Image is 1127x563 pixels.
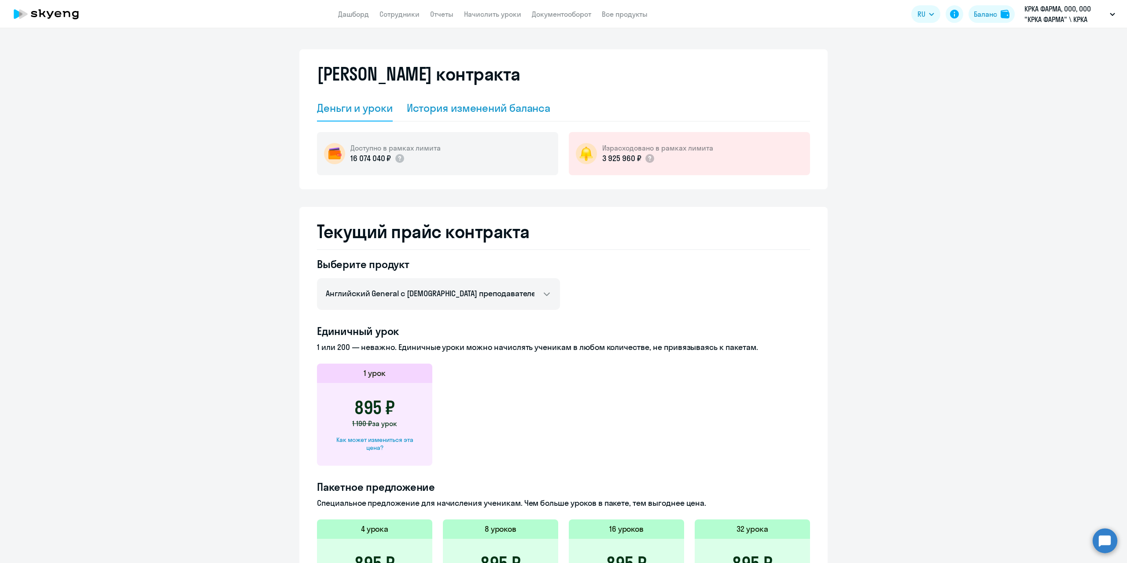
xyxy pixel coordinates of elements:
p: 3 925 960 ₽ [602,153,641,164]
p: КРКА ФАРМА, ООО, ООО "КРКА ФАРМА" \ КРКА ФАРМА [1024,4,1106,25]
span: 1 190 ₽ [352,419,372,428]
a: Сотрудники [379,10,420,18]
span: RU [917,9,925,19]
span: за урок [372,419,397,428]
h2: [PERSON_NAME] контракта [317,63,520,85]
a: Дашборд [338,10,369,18]
h5: 16 уроков [609,523,644,535]
img: bell-circle.png [576,143,597,164]
h5: 8 уроков [485,523,517,535]
div: Баланс [974,9,997,19]
h5: Доступно в рамках лимита [350,143,441,153]
a: Отчеты [430,10,453,18]
div: Деньги и уроки [317,101,393,115]
h5: 1 урок [364,368,386,379]
h5: Израсходовано в рамках лимита [602,143,713,153]
button: RU [911,5,940,23]
h5: 32 урока [737,523,768,535]
h3: 895 ₽ [354,397,395,418]
button: КРКА ФАРМА, ООО, ООО "КРКА ФАРМА" \ КРКА ФАРМА [1020,4,1120,25]
p: 1 или 200 — неважно. Единичные уроки можно начислять ученикам в любом количестве, не привязываясь... [317,342,810,353]
h5: 4 урока [361,523,389,535]
h2: Текущий прайс контракта [317,221,810,242]
a: Все продукты [602,10,648,18]
h4: Выберите продукт [317,257,560,271]
div: История изменений баланса [407,101,551,115]
a: Начислить уроки [464,10,521,18]
p: Специальное предложение для начисления ученикам. Чем больше уроков в пакете, тем выгоднее цена. [317,497,810,509]
p: 16 074 040 ₽ [350,153,391,164]
h4: Пакетное предложение [317,480,810,494]
img: balance [1001,10,1009,18]
img: wallet-circle.png [324,143,345,164]
button: Балансbalance [969,5,1015,23]
div: Как может измениться эта цена? [331,436,418,452]
h4: Единичный урок [317,324,810,338]
a: Документооборот [532,10,591,18]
